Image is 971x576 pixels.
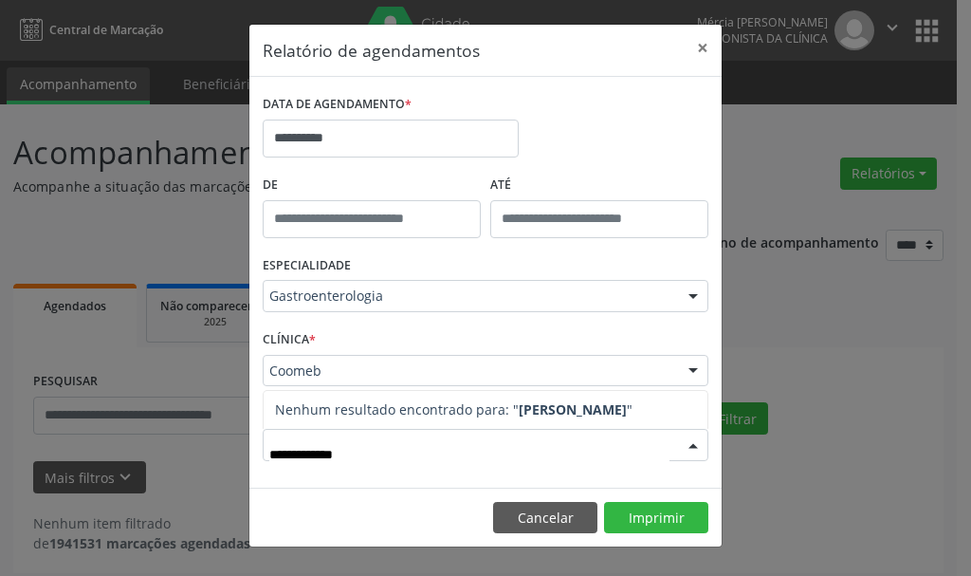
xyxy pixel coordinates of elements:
h5: Relatório de agendamentos [263,38,480,63]
label: ESPECIALIDADE [263,251,351,281]
label: De [263,171,481,200]
label: ATÉ [490,171,708,200]
label: DATA DE AGENDAMENTO [263,90,412,120]
span: Nenhum resultado encontrado para: " " [275,400,632,418]
span: Gastroenterologia [269,287,669,306]
button: Close [684,25,722,71]
label: CLÍNICA [263,325,316,355]
strong: [PERSON_NAME] [519,400,627,418]
button: Cancelar [493,502,597,534]
button: Imprimir [604,502,708,534]
span: Coomeb [269,362,669,381]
